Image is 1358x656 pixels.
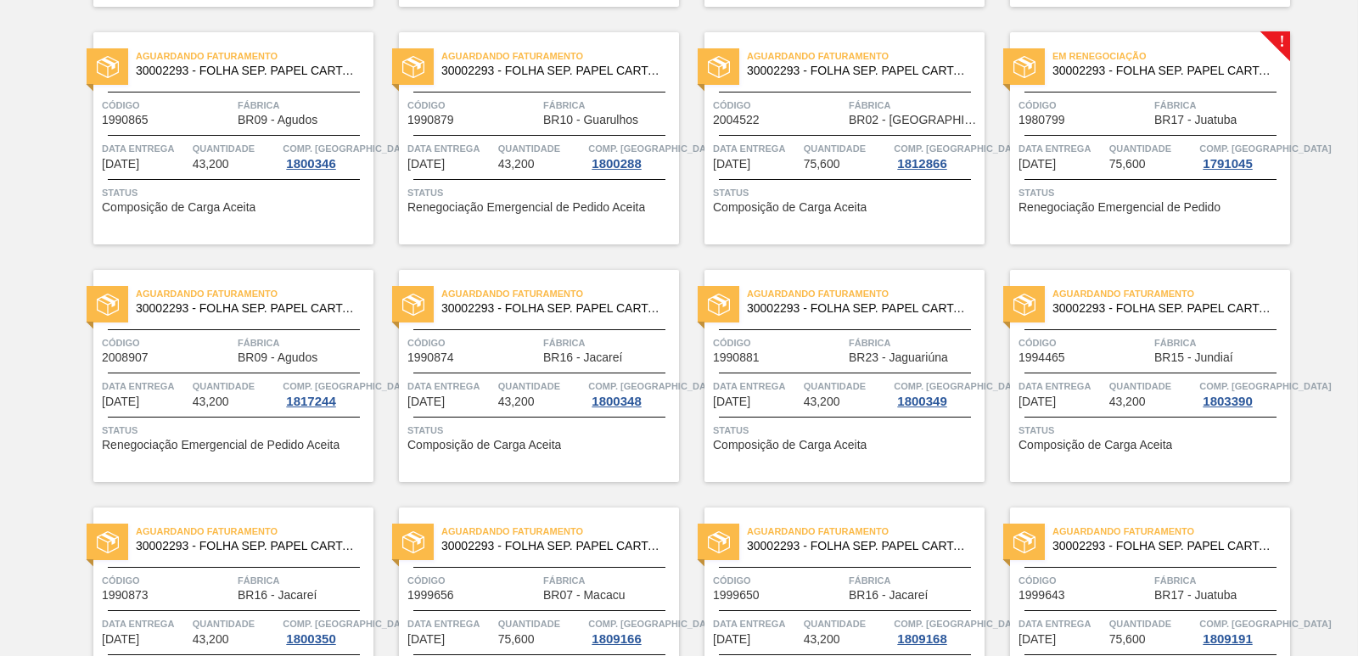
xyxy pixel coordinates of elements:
img: status [708,294,730,316]
span: 01/09/2025 [102,158,139,171]
span: 1994465 [1018,351,1065,364]
span: Aguardando Faturamento [1052,285,1290,302]
span: Composição de Carga Aceita [102,201,255,214]
span: Comp. Carga [894,140,1025,157]
span: 05/09/2025 [407,395,445,408]
span: 05/09/2025 [102,395,139,408]
span: Composição de Carga Aceita [1018,439,1172,451]
span: 30002293 - FOLHA SEP. PAPEL CARTAO 1200x1000M 350g [747,540,971,552]
span: Código [407,97,539,114]
span: Data entrega [102,615,188,632]
span: Data entrega [713,615,800,632]
a: Comp. [GEOGRAPHIC_DATA]1800349 [894,378,980,408]
span: 43,200 [193,158,229,171]
span: Quantidade [193,140,279,157]
span: 30002293 - FOLHA SEP. PAPEL CARTAO 1200x1000M 350g [136,540,360,552]
span: 30002293 - FOLHA SEP. PAPEL CARTAO 1200x1000M 350g [441,302,665,315]
span: Status [713,422,980,439]
span: Quantidade [804,615,890,632]
span: Aguardando Faturamento [1052,523,1290,540]
span: Comp. Carga [1199,615,1331,632]
span: 43,200 [193,395,229,408]
span: 10/09/2025 [713,633,750,646]
span: BR17 - Juatuba [1154,114,1237,126]
img: status [1013,531,1035,553]
span: 30002293 - FOLHA SEP. PAPEL CARTAO 1200x1000M 350g [1052,302,1277,315]
span: BR17 - Juatuba [1154,589,1237,602]
span: 08/09/2025 [102,633,139,646]
span: Data entrega [407,615,494,632]
div: 1809166 [588,632,644,646]
span: Quantidade [1109,615,1196,632]
span: Fábrica [543,572,675,589]
a: Comp. [GEOGRAPHIC_DATA]1809191 [1199,615,1286,646]
span: 1990873 [102,589,149,602]
span: Comp. Carga [283,615,414,632]
span: Aguardando Faturamento [441,285,679,302]
img: status [402,56,424,78]
span: 2008907 [102,351,149,364]
span: 75,600 [498,633,535,646]
span: Status [1018,184,1286,201]
span: Comp. Carga [283,378,414,395]
span: BR23 - Jaguariúna [849,351,948,364]
span: Status [1018,422,1286,439]
span: Quantidade [498,615,585,632]
span: Fábrica [543,97,675,114]
span: Aguardando Faturamento [747,48,985,64]
span: Comp. Carga [894,615,1025,632]
span: Aguardando Faturamento [136,48,373,64]
span: 30002293 - FOLHA SEP. PAPEL CARTAO 1200x1000M 350g [1052,540,1277,552]
span: Quantidade [804,140,890,157]
a: Comp. [GEOGRAPHIC_DATA]1800346 [283,140,369,171]
span: Quantidade [1109,140,1196,157]
img: status [97,294,119,316]
div: 1809191 [1199,632,1255,646]
img: status [708,56,730,78]
div: 1812866 [894,157,950,171]
a: statusAguardando Faturamento30002293 - FOLHA SEP. PAPEL CARTAO 1200x1000M 350gCódigo2008907Fábric... [68,270,373,482]
span: 06/09/2025 [713,395,750,408]
span: Quantidade [1109,378,1196,395]
div: 1800348 [588,395,644,408]
span: Código [713,334,845,351]
span: Código [1018,97,1150,114]
span: 43,200 [804,633,840,646]
span: BR07 - Macacu [543,589,625,602]
span: BR02 - Sergipe [849,114,980,126]
span: Aguardando Faturamento [136,285,373,302]
span: Aguardando Faturamento [136,523,373,540]
span: Status [102,422,369,439]
span: Quantidade [498,140,585,157]
span: 43,200 [1109,395,1146,408]
span: 30002293 - FOLHA SEP. PAPEL CARTAO 1200x1000M 350g [747,302,971,315]
span: 30002293 - FOLHA SEP. PAPEL CARTAO 1200x1000M 350g [747,64,971,77]
a: statusAguardando Faturamento30002293 - FOLHA SEP. PAPEL CARTAO 1200x1000M 350gCódigo1990865Fábric... [68,32,373,244]
span: BR16 - Jacareí [543,351,622,364]
span: Aguardando Faturamento [747,523,985,540]
span: 11/09/2025 [1018,633,1056,646]
span: Data entrega [713,378,800,395]
span: 01/09/2025 [407,158,445,171]
span: 1980799 [1018,114,1065,126]
span: Fábrica [849,97,980,114]
a: statusAguardando Faturamento30002293 - FOLHA SEP. PAPEL CARTAO 1200x1000M 350gCódigo1990874Fábric... [373,270,679,482]
span: 30002293 - FOLHA SEP. PAPEL CARTAO 1200x1000M 350g [1052,64,1277,77]
a: Comp. [GEOGRAPHIC_DATA]1817244 [283,378,369,408]
a: statusAguardando Faturamento30002293 - FOLHA SEP. PAPEL CARTAO 1200x1000M 350gCódigo1990879Fábric... [373,32,679,244]
span: Data entrega [1018,140,1105,157]
a: Comp. [GEOGRAPHIC_DATA]1803390 [1199,378,1286,408]
span: Fábrica [238,572,369,589]
span: Fábrica [1154,572,1286,589]
span: 30002293 - FOLHA SEP. PAPEL CARTAO 1200x1000M 350g [441,540,665,552]
span: 1999656 [407,589,454,602]
a: statusAguardando Faturamento30002293 - FOLHA SEP. PAPEL CARTAO 1200x1000M 350gCódigo1994465Fábric... [985,270,1290,482]
span: 1999643 [1018,589,1065,602]
span: BR09 - Agudos [238,351,317,364]
span: Comp. Carga [283,140,414,157]
span: Status [407,184,675,201]
span: Data entrega [713,140,800,157]
span: Código [102,97,233,114]
span: 05/09/2025 [1018,158,1056,171]
span: Código [407,334,539,351]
